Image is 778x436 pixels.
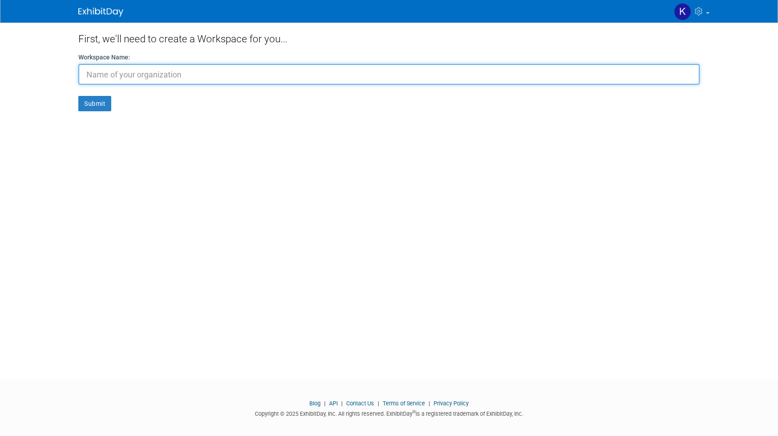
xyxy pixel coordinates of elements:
a: Privacy Policy [434,400,469,407]
button: Submit [78,96,111,111]
img: Kasper Olav [674,3,691,20]
div: First, we'll need to create a Workspace for you... [78,23,700,53]
a: Terms of Service [383,400,425,407]
a: Contact Us [346,400,374,407]
img: ExhibitDay [78,8,123,17]
span: | [375,400,381,407]
sup: ® [412,409,416,414]
a: Blog [309,400,321,407]
span: | [339,400,345,407]
span: | [322,400,328,407]
label: Workspace Name: [78,53,130,62]
a: API [329,400,338,407]
input: Name of your organization [78,64,700,85]
span: | [426,400,432,407]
